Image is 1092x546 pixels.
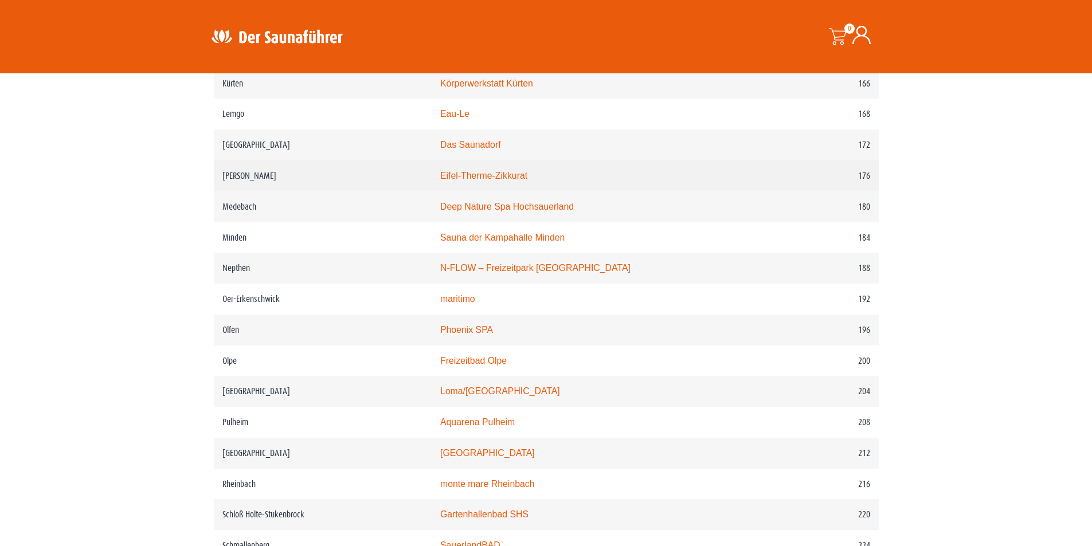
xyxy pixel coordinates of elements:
a: Aquarena Pulheim [440,417,515,427]
td: 168 [759,99,878,129]
a: Loma/[GEOGRAPHIC_DATA] [440,386,560,396]
td: Pulheim [214,407,432,438]
td: Olfen [214,315,432,345]
td: Nepthen [214,253,432,284]
td: Lemgo [214,99,432,129]
td: 188 [759,253,878,284]
td: 176 [759,160,878,191]
td: 208 [759,407,878,438]
a: Deep Nature Spa Hochsauerland [440,202,574,211]
a: Körperwerkstatt Kürten [440,78,533,88]
td: 180 [759,191,878,222]
td: [GEOGRAPHIC_DATA] [214,129,432,160]
td: Oer-Erkenschwick [214,284,432,315]
td: [PERSON_NAME] [214,160,432,191]
td: 212 [759,438,878,469]
a: Sauna der Kampahalle Minden [440,233,565,242]
a: monte mare Rheinbach [440,479,535,489]
td: 220 [759,499,878,530]
a: maritimo [440,294,475,304]
td: 184 [759,222,878,253]
td: [GEOGRAPHIC_DATA] [214,438,432,469]
td: 196 [759,315,878,345]
a: Eifel-Therme-Zikkurat [440,171,527,180]
td: 192 [759,284,878,315]
a: Eau-Le [440,109,469,119]
td: Schloß Holte-Stukenbrock [214,499,432,530]
td: 166 [759,68,878,99]
a: Phoenix SPA [440,325,493,335]
a: [GEOGRAPHIC_DATA] [440,448,535,458]
td: 216 [759,469,878,500]
a: Gartenhallenbad SHS [440,509,529,519]
td: 204 [759,376,878,407]
span: 0 [844,23,855,34]
td: Kürten [214,68,432,99]
td: 172 [759,129,878,160]
td: Olpe [214,345,432,376]
td: 200 [759,345,878,376]
td: [GEOGRAPHIC_DATA] [214,376,432,407]
a: N-FLOW – Freizeitpark [GEOGRAPHIC_DATA] [440,263,631,273]
a: Das Saunadorf [440,140,501,150]
a: Freizeitbad Olpe [440,356,507,366]
td: Minden [214,222,432,253]
td: Medebach [214,191,432,222]
td: Rheinbach [214,469,432,500]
